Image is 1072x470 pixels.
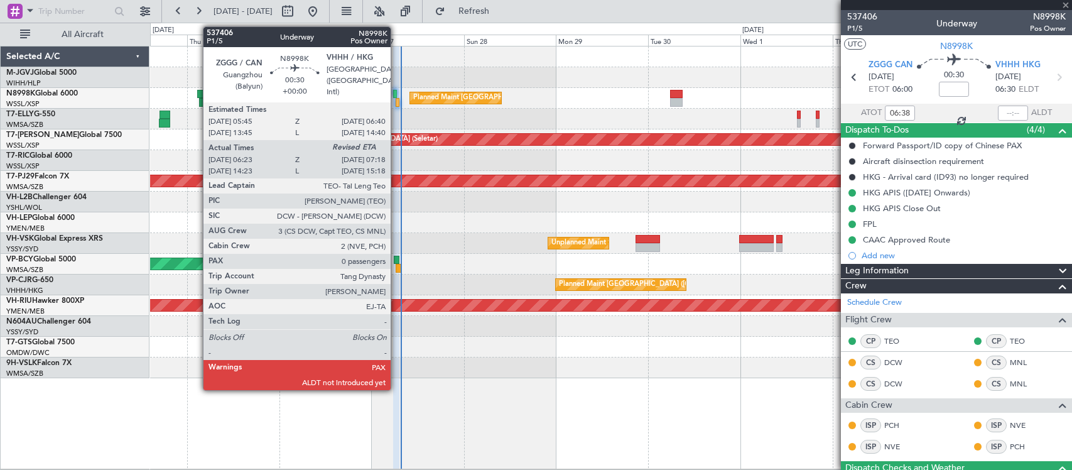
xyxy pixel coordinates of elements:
[6,297,84,305] a: VH-RIUHawker 800XP
[860,356,881,369] div: CS
[413,89,623,107] div: Planned Maint [GEOGRAPHIC_DATA] ([GEOGRAPHIC_DATA] Intl)
[1030,23,1066,34] span: Pos Owner
[884,378,912,390] a: DCW
[740,35,833,46] div: Wed 1
[6,90,35,97] span: N8998K
[6,318,91,325] a: N604AUChallenger 604
[847,10,877,23] span: 537406
[869,59,912,72] span: ZGGG CAN
[6,276,53,284] a: VP-CJRG-650
[6,339,75,346] a: T7-GTSGlobal 7500
[6,111,34,118] span: T7-ELLY
[6,194,87,201] a: VH-L2BChallenger 604
[153,25,174,36] div: [DATE]
[6,214,75,222] a: VH-LEPGlobal 6000
[995,59,1041,72] span: VHHH HKG
[6,79,41,88] a: WIHH/HLP
[6,276,32,284] span: VP-CJR
[6,348,50,358] a: OMDW/DWC
[986,356,1007,369] div: CS
[845,313,892,327] span: Flight Crew
[845,279,867,293] span: Crew
[986,377,1007,391] div: CS
[559,275,769,294] div: Planned Maint [GEOGRAPHIC_DATA] ([GEOGRAPHIC_DATA] Intl)
[6,359,72,367] a: 9H-VSLKFalcon 7X
[884,441,912,452] a: NVE
[6,69,77,77] a: M-JGVJGlobal 5000
[1010,420,1038,431] a: NVE
[6,194,33,201] span: VH-L2B
[14,25,136,45] button: All Aircraft
[38,2,111,21] input: Trip Number
[6,256,76,263] a: VP-BCYGlobal 5000
[742,25,764,36] div: [DATE]
[6,256,33,263] span: VP-BCY
[6,152,72,160] a: T7-RICGlobal 6000
[556,35,648,46] div: Mon 29
[1010,357,1038,368] a: MNL
[6,214,32,222] span: VH-LEP
[6,120,43,129] a: WMSA/SZB
[884,336,912,347] a: TEO
[884,420,912,431] a: PCH
[6,327,38,337] a: YSSY/SYD
[845,123,909,138] span: Dispatch To-Dos
[884,357,912,368] a: DCW
[936,17,977,30] div: Underway
[6,286,43,295] a: VHHH/HKG
[6,235,103,243] a: VH-VSKGlobal Express XRS
[861,107,882,119] span: ATOT
[1031,107,1052,119] span: ALDT
[6,173,35,180] span: T7-PJ29
[464,35,556,46] div: Sun 28
[844,38,866,50] button: UTC
[6,203,42,212] a: YSHL/WOL
[1010,336,1038,347] a: TEO
[6,69,34,77] span: M-JGVJ
[6,265,43,275] a: WMSA/SZB
[940,40,973,53] span: N8998K
[6,173,69,180] a: T7-PJ29Falcon 7X
[6,161,40,171] a: WSSL/XSP
[6,152,30,160] span: T7-RIC
[860,440,881,454] div: ISP
[863,140,1022,151] div: Forward Passport/ID copy of Chinese PAX
[6,224,45,233] a: YMEN/MEB
[1027,123,1045,136] span: (4/4)
[869,84,889,96] span: ETOT
[648,35,740,46] div: Tue 30
[6,369,43,378] a: WMSA/SZB
[6,90,78,97] a: N8998KGlobal 6000
[429,1,504,21] button: Refresh
[448,7,501,16] span: Refresh
[986,334,1007,348] div: CP
[892,84,912,96] span: 06:00
[863,203,941,214] div: HKG APIS Close Out
[986,418,1007,432] div: ISP
[1010,441,1038,452] a: PCH
[372,35,464,46] div: Sat 27
[860,377,881,391] div: CS
[863,234,950,245] div: CAAC Approved Route
[33,30,133,39] span: All Aircraft
[860,334,881,348] div: CP
[6,339,32,346] span: T7-GTS
[6,182,43,192] a: WMSA/SZB
[847,23,877,34] span: P1/5
[833,35,925,46] div: Thu 2
[6,131,122,139] a: T7-[PERSON_NAME]Global 7500
[862,250,1066,261] div: Add new
[290,130,438,149] div: Planned Maint [GEOGRAPHIC_DATA] (Seletar)
[847,297,902,309] a: Schedule Crew
[6,131,79,139] span: T7-[PERSON_NAME]
[995,71,1021,84] span: [DATE]
[860,418,881,432] div: ISP
[279,35,372,46] div: Fri 26
[845,398,892,413] span: Cabin Crew
[863,187,970,198] div: HKG APIS ([DATE] Onwards)
[6,297,32,305] span: VH-RIU
[986,440,1007,454] div: ISP
[1019,84,1039,96] span: ELDT
[6,318,37,325] span: N604AU
[995,84,1015,96] span: 06:30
